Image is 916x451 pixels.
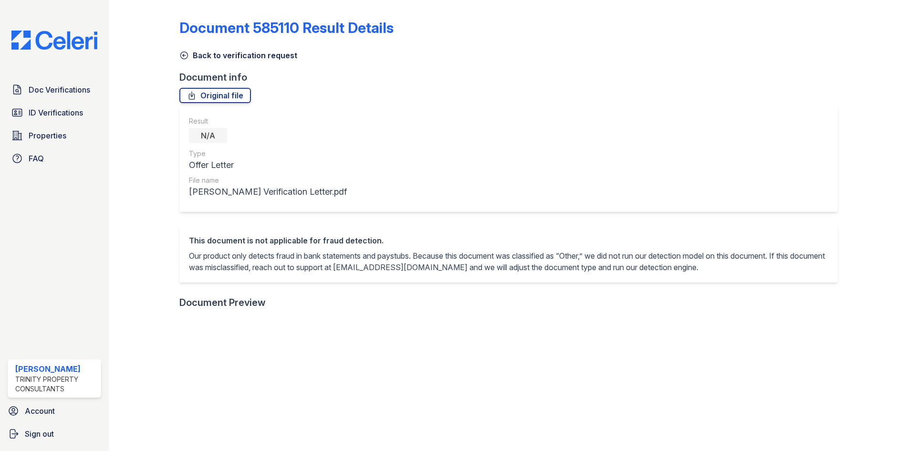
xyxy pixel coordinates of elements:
a: Account [4,401,105,420]
a: Original file [179,88,251,103]
div: Trinity Property Consultants [15,375,97,394]
img: CE_Logo_Blue-a8612792a0a2168367f1c8372b55b34899dd931a85d93a1a3d3e32e68fde9ad4.png [4,31,105,50]
div: File name [189,176,347,185]
a: ID Verifications [8,103,101,122]
span: Account [25,405,55,417]
div: N/A [189,128,227,143]
a: Doc Verifications [8,80,101,99]
a: Sign out [4,424,105,443]
iframe: chat widget [876,413,906,441]
div: This document is not applicable for fraud detection. [189,235,828,246]
div: [PERSON_NAME] Verification Letter.pdf [189,185,347,199]
span: ID Verifications [29,107,83,118]
a: Document 585110 Result Details [179,19,394,36]
a: Back to verification request [179,50,297,61]
span: FAQ [29,153,44,164]
div: Result [189,116,347,126]
span: Doc Verifications [29,84,90,95]
div: Offer Letter [189,158,347,172]
a: Properties [8,126,101,145]
div: Document Preview [179,296,266,309]
span: Properties [29,130,66,141]
div: [PERSON_NAME] [15,363,97,375]
a: FAQ [8,149,101,168]
div: Document info [179,71,845,84]
div: Type [189,149,347,158]
p: Our product only detects fraud in bank statements and paystubs. Because this document was classif... [189,250,828,273]
span: Sign out [25,428,54,440]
